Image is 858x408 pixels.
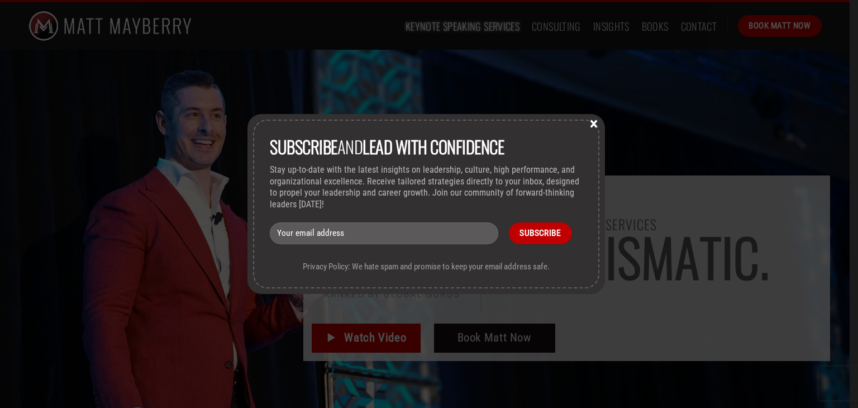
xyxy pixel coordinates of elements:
p: Stay up-to-date with the latest insights on leadership, culture, high performance, and organizati... [270,164,583,211]
input: Your email address [270,222,498,244]
span: and [270,134,504,159]
button: Close [585,118,602,128]
p: Privacy Policy: We hate spam and promise to keep your email address safe. [270,262,583,272]
strong: Subscribe [270,134,337,159]
input: Subscribe [509,222,572,244]
strong: lead with Confidence [363,134,504,159]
